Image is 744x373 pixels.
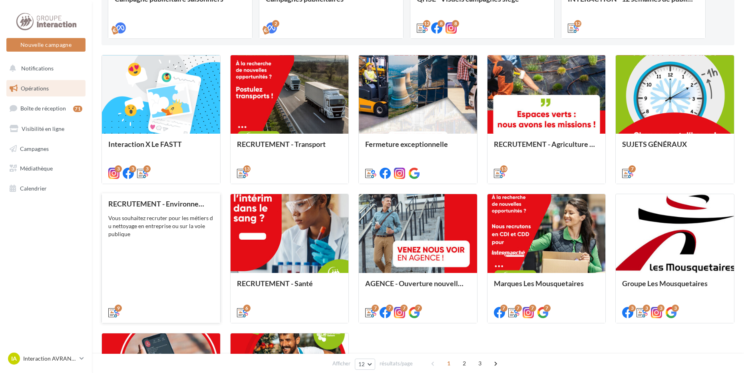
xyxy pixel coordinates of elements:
div: AGENCE - Ouverture nouvelle agence [365,279,471,295]
div: Groupe Les Mousquetaires [622,279,728,295]
div: 9 [115,305,122,312]
div: RECRUTEMENT - Environnement [108,200,214,208]
div: Interaction X Le FASTT [108,140,214,156]
div: 7 [415,305,422,312]
a: Opérations [5,80,87,97]
button: 12 [355,359,375,370]
span: 12 [358,361,365,367]
span: Visibilité en ligne [22,125,64,132]
span: IA [11,355,17,363]
span: Notifications [21,65,54,72]
div: 7 [400,305,408,312]
div: RECRUTEMENT - Agriculture / Espaces verts [494,140,599,156]
div: 8 [438,20,445,27]
div: 7 [386,305,393,312]
button: Nouvelle campagne [6,38,86,52]
button: Notifications [5,60,84,77]
div: 12 [574,20,581,27]
div: 7 [543,305,551,312]
div: 13 [243,165,251,172]
div: 3 [657,305,664,312]
span: 3 [473,357,486,370]
span: Médiathèque [20,165,53,172]
div: Marques Les Mousquetaires [494,279,599,295]
div: Fermeture exceptionnelle [365,140,471,156]
div: 7 [515,305,522,312]
a: Calendrier [5,180,87,197]
span: résultats/page [380,360,413,367]
div: 7 [629,165,636,172]
div: 3 [629,305,636,312]
p: Interaction AVRANCHES [23,355,76,363]
div: 12 [423,20,430,27]
div: 7 [500,305,507,312]
a: Campagnes [5,140,87,157]
span: Campagnes [20,145,49,152]
div: RECRUTEMENT - Transport [237,140,342,156]
div: 2 [272,20,279,27]
div: 13 [500,165,507,172]
span: 2 [458,357,471,370]
div: SUJETS GÉNÉRAUX [622,140,728,156]
div: 3 [143,165,151,172]
span: Calendrier [20,185,47,192]
div: 3 [672,305,679,312]
div: 3 [115,165,122,172]
div: RECRUTEMENT - Santé [237,279,342,295]
span: Boîte de réception [20,105,66,112]
div: 8 [452,20,459,27]
div: 6 [243,305,251,312]
span: Opérations [21,85,49,92]
a: Visibilité en ligne [5,120,87,137]
a: Boîte de réception71 [5,100,87,117]
div: 71 [73,106,82,112]
div: 7 [529,305,536,312]
div: 3 [129,165,136,172]
a: IA Interaction AVRANCHES [6,351,86,366]
a: Médiathèque [5,160,87,177]
div: 7 [372,305,379,312]
span: 1 [442,357,455,370]
span: Afficher [332,360,350,367]
div: 3 [643,305,650,312]
div: Vous souhaitez recruter pour les métiers d u nettoyage en entreprise ou sur la voie publique [108,214,214,238]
